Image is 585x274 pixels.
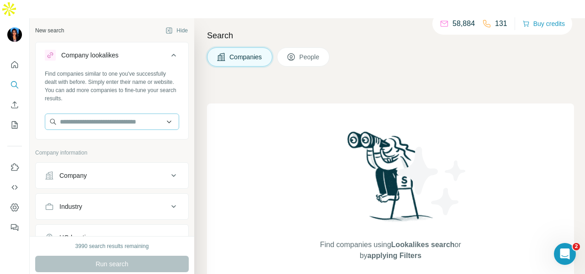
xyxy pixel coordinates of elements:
p: 58,884 [452,18,475,29]
img: Surfe Illustration - Stars [391,140,473,222]
div: HQ location [59,233,93,242]
button: HQ location [36,227,188,248]
span: People [299,52,320,62]
div: 3990 search results remaining [75,242,149,250]
div: New search [35,26,64,35]
div: Find companies similar to one you've successfully dealt with before. Simply enter their name or w... [45,70,179,103]
button: Use Surfe API [7,179,22,196]
span: Companies [229,52,263,62]
p: 131 [495,18,507,29]
button: Company [36,165,188,186]
div: Industry [59,202,82,211]
button: Industry [36,196,188,217]
button: Dashboard [7,199,22,216]
button: Enrich CSV [7,97,22,113]
div: Company lookalikes [61,51,118,60]
button: Search [7,77,22,93]
p: Company information [35,149,189,157]
img: Avatar [7,27,22,42]
button: Feedback [7,219,22,236]
h4: Search [207,29,574,42]
button: My lists [7,117,22,133]
button: Quick start [7,57,22,73]
span: applying Filters [367,252,421,259]
span: 2 [573,243,580,250]
span: Lookalikes search [391,241,455,248]
img: Surfe Illustration - Woman searching with binoculars [343,129,438,231]
iframe: Intercom live chat [554,243,576,265]
button: Hide [159,24,194,37]
button: Buy credits [522,17,565,30]
div: Company [59,171,87,180]
span: Find companies using or by [317,239,463,261]
button: Company lookalikes [36,44,188,70]
button: Use Surfe on LinkedIn [7,159,22,176]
